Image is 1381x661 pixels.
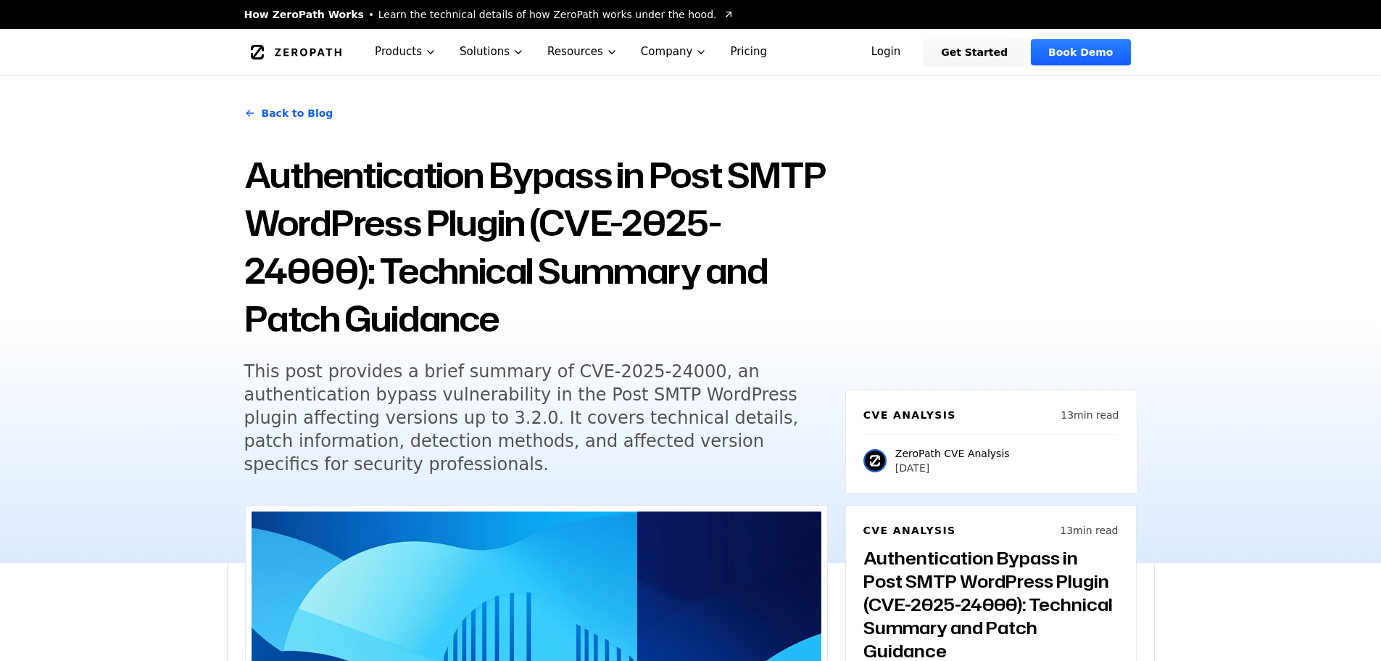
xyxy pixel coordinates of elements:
[536,29,629,75] button: Resources
[244,7,734,22] a: How ZeroPath WorksLearn the technical details of how ZeroPath works under the hood.
[863,449,887,472] img: ZeroPath CVE Analysis
[895,446,1010,461] p: ZeroPath CVE Analysis
[244,93,333,134] a: Back to Blog
[1061,408,1119,422] p: 13 min read
[854,39,918,65] a: Login
[244,151,828,342] h1: Authentication Bypass in Post SMTP WordPress Plugin (CVE-2025-24000): Technical Summary and Patch...
[244,360,801,476] h5: This post provides a brief summary of CVE-2025-24000, an authentication bypass vulnerability in t...
[1060,523,1118,538] p: 13 min read
[227,29,1155,75] nav: Global
[718,29,779,75] a: Pricing
[378,7,717,22] span: Learn the technical details of how ZeroPath works under the hood.
[924,39,1025,65] a: Get Started
[863,408,956,422] h6: CVE Analysis
[863,523,956,538] h6: CVE Analysis
[895,461,1010,475] p: [DATE]
[448,29,536,75] button: Solutions
[629,29,719,75] button: Company
[244,7,364,22] span: How ZeroPath Works
[363,29,448,75] button: Products
[1031,39,1130,65] a: Book Demo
